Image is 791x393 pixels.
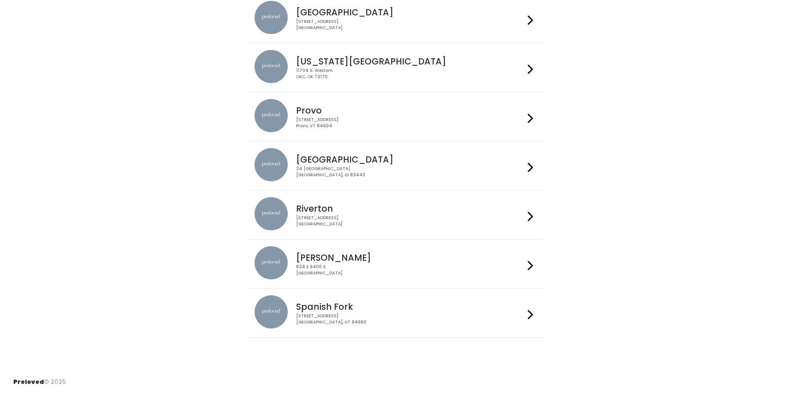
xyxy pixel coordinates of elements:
a: preloved location [US_STATE][GEOGRAPHIC_DATA] 11704 S. WesternOKC, OK 73170 [255,50,536,85]
span: Preloved [13,378,44,386]
a: preloved location [GEOGRAPHIC_DATA] [STREET_ADDRESS][GEOGRAPHIC_DATA] [255,1,536,36]
div: 24 [GEOGRAPHIC_DATA] [GEOGRAPHIC_DATA], ID 83440 [296,166,524,178]
h4: Spanish Fork [296,302,524,311]
h4: [PERSON_NAME] [296,253,524,262]
h4: [US_STATE][GEOGRAPHIC_DATA] [296,57,524,66]
img: preloved location [255,197,288,230]
a: preloved location [GEOGRAPHIC_DATA] 24 [GEOGRAPHIC_DATA][GEOGRAPHIC_DATA], ID 83440 [255,148,536,183]
h4: Provo [296,106,524,115]
h4: [GEOGRAPHIC_DATA] [296,7,524,17]
h4: [GEOGRAPHIC_DATA] [296,155,524,164]
div: © 2025 [13,371,66,386]
img: preloved location [255,1,288,34]
a: preloved location Spanish Fork [STREET_ADDRESS][GEOGRAPHIC_DATA], UT 84660 [255,295,536,331]
img: preloved location [255,295,288,329]
a: preloved location Riverton [STREET_ADDRESS][GEOGRAPHIC_DATA] [255,197,536,232]
img: preloved location [255,99,288,132]
img: preloved location [255,148,288,181]
div: [STREET_ADDRESS] [GEOGRAPHIC_DATA] [296,19,524,31]
img: preloved location [255,246,288,279]
img: preloved location [255,50,288,83]
div: 834 E 9400 S [GEOGRAPHIC_DATA] [296,264,524,276]
h4: Riverton [296,204,524,213]
div: [STREET_ADDRESS] [GEOGRAPHIC_DATA], UT 84660 [296,313,524,325]
div: 11704 S. Western OKC, OK 73170 [296,68,524,80]
a: preloved location [PERSON_NAME] 834 E 9400 S[GEOGRAPHIC_DATA] [255,246,536,282]
div: [STREET_ADDRESS] Provo, UT 84604 [296,117,524,129]
a: preloved location Provo [STREET_ADDRESS]Provo, UT 84604 [255,99,536,134]
div: [STREET_ADDRESS] [GEOGRAPHIC_DATA] [296,215,524,227]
